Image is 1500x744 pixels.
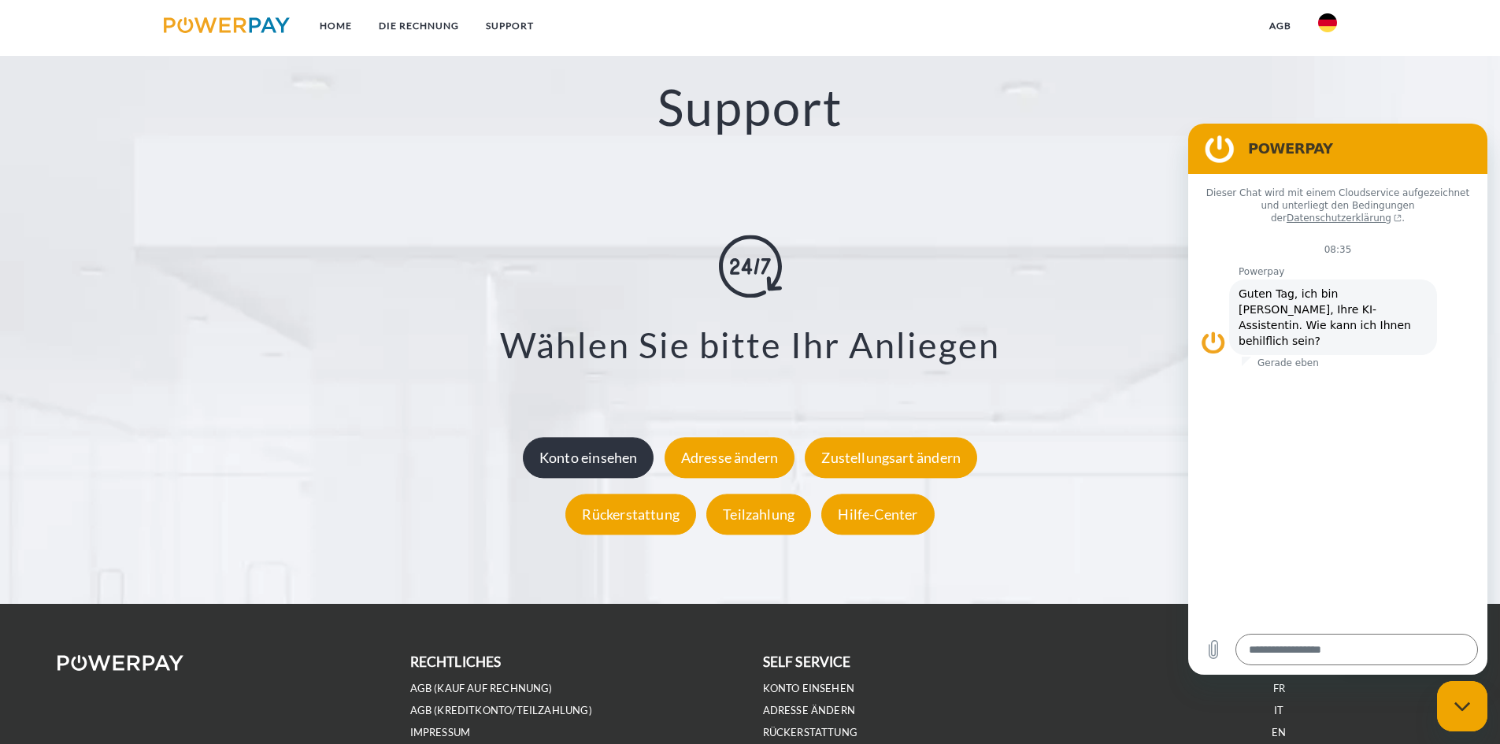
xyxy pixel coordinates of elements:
a: IMPRESSUM [410,726,471,739]
a: Zustellungsart ändern [801,449,981,466]
h2: Support [75,76,1425,139]
a: Teilzahlung [702,505,815,523]
div: Teilzahlung [706,494,811,535]
a: FR [1273,682,1285,695]
a: agb [1256,12,1305,40]
a: Home [306,12,365,40]
a: EN [1272,726,1286,739]
img: logo-powerpay.svg [164,17,291,33]
a: Adresse ändern [661,449,799,466]
div: Adresse ändern [665,437,795,478]
a: IT [1274,704,1283,717]
div: Zustellungsart ändern [805,437,977,478]
iframe: Messaging-Fenster [1188,124,1487,675]
a: Rückerstattung [763,726,858,739]
a: Rückerstattung [561,505,700,523]
a: AGB (Kauf auf Rechnung) [410,682,553,695]
b: rechtliches [410,653,502,670]
div: Konto einsehen [523,437,654,478]
img: online-shopping.svg [719,235,782,298]
a: SUPPORT [472,12,547,40]
img: logo-powerpay-white.svg [57,655,184,671]
a: DIE RECHNUNG [365,12,472,40]
a: AGB (Kreditkonto/Teilzahlung) [410,704,592,717]
img: de [1318,13,1337,32]
a: Hilfe-Center [817,505,938,523]
div: Hilfe-Center [821,494,934,535]
b: self service [763,653,851,670]
div: Rückerstattung [565,494,696,535]
a: Konto einsehen [763,682,855,695]
iframe: Schaltfläche zum Öffnen des Messaging-Fensters; Konversation läuft [1437,681,1487,731]
a: Konto einsehen [519,449,658,466]
h3: Wählen Sie bitte Ihr Anliegen [94,323,1406,367]
a: Adresse ändern [763,704,856,717]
